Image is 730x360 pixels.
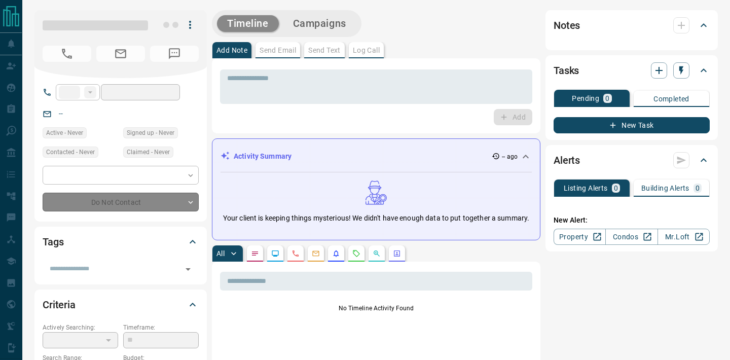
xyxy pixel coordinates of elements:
[123,323,199,332] p: Timeframe:
[271,249,279,258] svg: Lead Browsing Activity
[502,152,518,161] p: -- ago
[223,213,529,224] p: Your client is keeping things mysterious! We didn't have enough data to put together a summary.
[614,185,618,192] p: 0
[96,46,145,62] span: No Email
[216,47,247,54] p: Add Note
[554,152,580,168] h2: Alerts
[43,234,63,250] h2: Tags
[216,250,225,257] p: All
[181,262,195,276] button: Open
[312,249,320,258] svg: Emails
[352,249,360,258] svg: Requests
[554,62,579,79] h2: Tasks
[554,148,710,172] div: Alerts
[291,249,300,258] svg: Calls
[605,229,658,245] a: Condos
[234,151,291,162] p: Activity Summary
[332,249,340,258] svg: Listing Alerts
[150,46,199,62] span: No Number
[554,58,710,83] div: Tasks
[373,249,381,258] svg: Opportunities
[658,229,710,245] a: Mr.Loft
[653,95,689,102] p: Completed
[283,15,356,32] button: Campaigns
[221,147,532,166] div: Activity Summary-- ago
[572,95,599,102] p: Pending
[554,229,606,245] a: Property
[696,185,700,192] p: 0
[127,128,174,138] span: Signed up - Never
[43,46,91,62] span: No Number
[43,297,76,313] h2: Criteria
[43,193,199,211] div: Do Not Contact
[59,110,63,118] a: --
[46,128,83,138] span: Active - Never
[564,185,608,192] p: Listing Alerts
[554,117,710,133] button: New Task
[554,13,710,38] div: Notes
[641,185,689,192] p: Building Alerts
[43,293,199,317] div: Criteria
[46,147,95,157] span: Contacted - Never
[554,17,580,33] h2: Notes
[554,215,710,226] p: New Alert:
[251,249,259,258] svg: Notes
[393,249,401,258] svg: Agent Actions
[127,147,170,157] span: Claimed - Never
[43,230,199,254] div: Tags
[43,323,118,332] p: Actively Searching:
[605,95,609,102] p: 0
[217,15,279,32] button: Timeline
[220,304,532,313] p: No Timeline Activity Found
